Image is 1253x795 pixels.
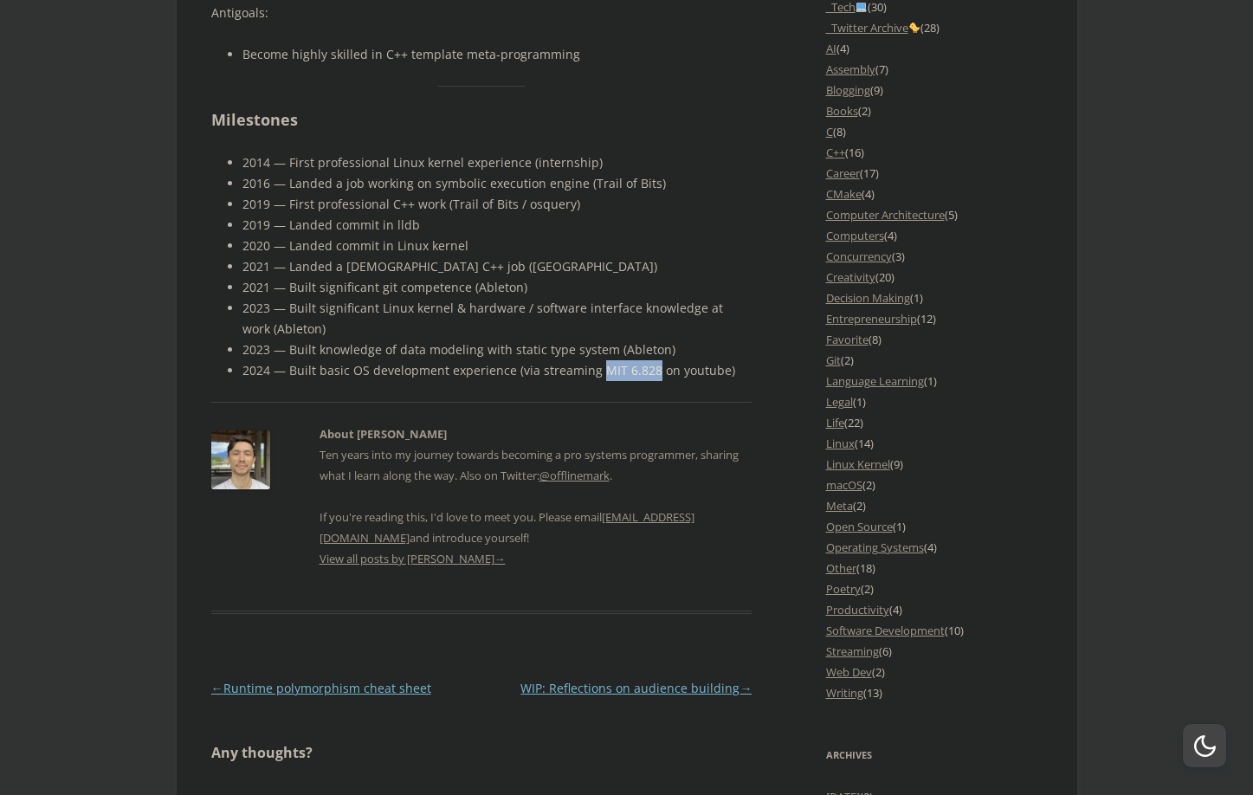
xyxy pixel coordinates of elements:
a: Meta [826,498,853,514]
a: Favorite [826,332,869,347]
li: 2019 — Landed commit in lldb [242,215,752,236]
li: (18) [826,558,1043,578]
a: Life [826,415,844,430]
a: Productivity [826,602,889,617]
li: (8) [826,121,1043,142]
li: 2020 — Landed commit in Linux kernel [242,236,752,256]
span: ← [211,680,223,696]
li: (14) [826,433,1043,454]
a: Legal [826,394,853,410]
a: Poetry [826,581,861,597]
h3: Any thoughts? [211,742,752,763]
a: Linux [826,436,855,451]
a: Books [826,103,858,119]
li: (4) [826,225,1043,246]
a: Other [826,560,856,576]
a: Linux Kernel [826,456,890,472]
a: Git [826,352,841,368]
a: Decision Making [826,290,910,306]
li: 2019 — First professional C++ work (Trail of Bits / osquery) [242,194,752,215]
li: (1) [826,391,1043,412]
a: ←Runtime polymorphism cheat sheet [211,680,431,696]
li: (1) [826,371,1043,391]
li: 2014 — First professional Linux kernel experience (internship) [242,152,752,173]
li: (2) [826,495,1043,516]
li: (2) [826,662,1043,682]
a: C [826,124,833,139]
li: (5) [826,204,1043,225]
li: (9) [826,80,1043,100]
a: Web Dev [826,664,872,680]
h2: About [PERSON_NAME] [320,423,752,444]
li: (4) [826,537,1043,558]
a: Entrepreneurship [826,311,917,326]
a: Creativity [826,269,875,285]
li: (28) [826,17,1043,38]
a: View all posts by [PERSON_NAME]→ [320,551,506,566]
h3: Archives [826,745,1043,766]
li: (6) [826,641,1043,662]
span: → [494,551,506,566]
li: (12) [826,308,1043,329]
li: (1) [826,288,1043,308]
li: (1) [826,516,1043,537]
a: @offlinemark [539,468,610,483]
li: 2016 — Landed a job working on symbolic execution engine (Trail of Bits) [242,173,752,194]
a: Computers [826,228,884,243]
li: 2024 — Built basic OS development experience (via streaming MIT 6.828 on youtube) [242,360,752,381]
a: Operating Systems [826,540,924,555]
a: Blogging [826,82,870,98]
a: Computer Architecture [826,207,945,223]
p: Antigoals: [211,3,752,23]
li: (2) [826,100,1043,121]
li: (22) [826,412,1043,433]
li: (2) [826,475,1043,495]
a: Language Learning [826,373,924,389]
li: (2) [826,578,1043,599]
li: (7) [826,59,1043,80]
li: (16) [826,142,1043,163]
a: macOS [826,477,862,493]
p: Ten years into my journey towards becoming a pro systems programmer, sharing what I learn along t... [320,444,752,548]
a: _Twitter Archive [826,20,921,36]
li: 2021 — Landed a [DEMOGRAPHIC_DATA] C++ job ([GEOGRAPHIC_DATA]) [242,256,752,277]
a: Streaming [826,643,879,659]
li: 2023 — Built knowledge of data modeling with static type system (Ableton) [242,339,752,360]
a: CMake [826,186,862,202]
li: Become highly skilled in C++ template meta-programming [242,44,752,65]
li: (8) [826,329,1043,350]
a: Software Development [826,623,945,638]
a: Writing [826,685,863,701]
img: 🐤 [908,22,920,33]
li: 2023 — Built significant Linux kernel & hardware / software interface knowledge at work (Ableton) [242,298,752,339]
li: (10) [826,620,1043,641]
li: (17) [826,163,1043,184]
li: (4) [826,599,1043,620]
li: (13) [826,682,1043,703]
a: WIP: Reflections on audience building→ [520,680,752,696]
li: 2021 — Built significant git competence (Ableton) [242,277,752,298]
span: → [740,680,752,696]
a: Concurrency [826,249,892,264]
a: Assembly [826,61,875,77]
h2: Milestones [211,107,752,132]
a: C++ [826,145,845,160]
li: (4) [826,38,1043,59]
li: (4) [826,184,1043,204]
li: (20) [826,267,1043,288]
a: AI [826,41,836,56]
img: 💻 [856,1,867,12]
li: (9) [826,454,1043,475]
li: (3) [826,246,1043,267]
a: Career [826,165,860,181]
a: Open Source [826,519,893,534]
li: (2) [826,350,1043,371]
